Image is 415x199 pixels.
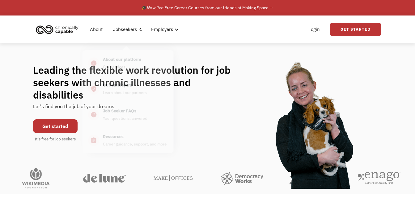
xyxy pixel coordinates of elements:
nav: Jobseekers [82,47,173,153]
div: Employers [147,20,180,39]
div: Our services [103,64,125,70]
a: help_centerJob Seeker FAQsYour questions, anwered [82,102,173,127]
div: Jobseekers [109,20,144,39]
a: infoAbout our platformOur services [82,50,173,76]
div: Employers [151,26,173,33]
a: verified_userOur employersLearn about our partners [82,76,173,102]
div: Jobseekers [113,26,137,33]
img: Chronically Capable logo [34,23,80,36]
em: Now live! [147,5,164,11]
a: About [86,20,106,39]
a: Login [305,20,324,39]
a: Get started [33,119,78,133]
div: help_center [91,111,97,118]
div: Resources [103,133,123,140]
div: Learn about our partners [103,89,146,96]
div: 🎓 Free Career Courses from our friends at Making Space → [142,4,274,11]
h1: Leading the flexible work revolution for job seekers with chronic illnesses and disabilities [33,64,243,101]
div: assignment [91,137,97,144]
div: Our employers [103,82,132,89]
a: home [34,23,83,36]
div: Your questions, anwered [103,115,147,122]
div: Job Seeker FAQs [103,108,136,114]
div: About our platform [103,56,141,63]
div: verified_user [91,86,97,92]
div: info [91,60,97,67]
div: It's free for job seekers [35,136,76,142]
a: assignmentResourcesCareer guidance, support, and more [82,127,173,153]
a: Get Started [330,23,381,36]
div: Career guidance, support, and more [103,141,167,148]
div: Let's find you the job of your dreams [33,101,114,116]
